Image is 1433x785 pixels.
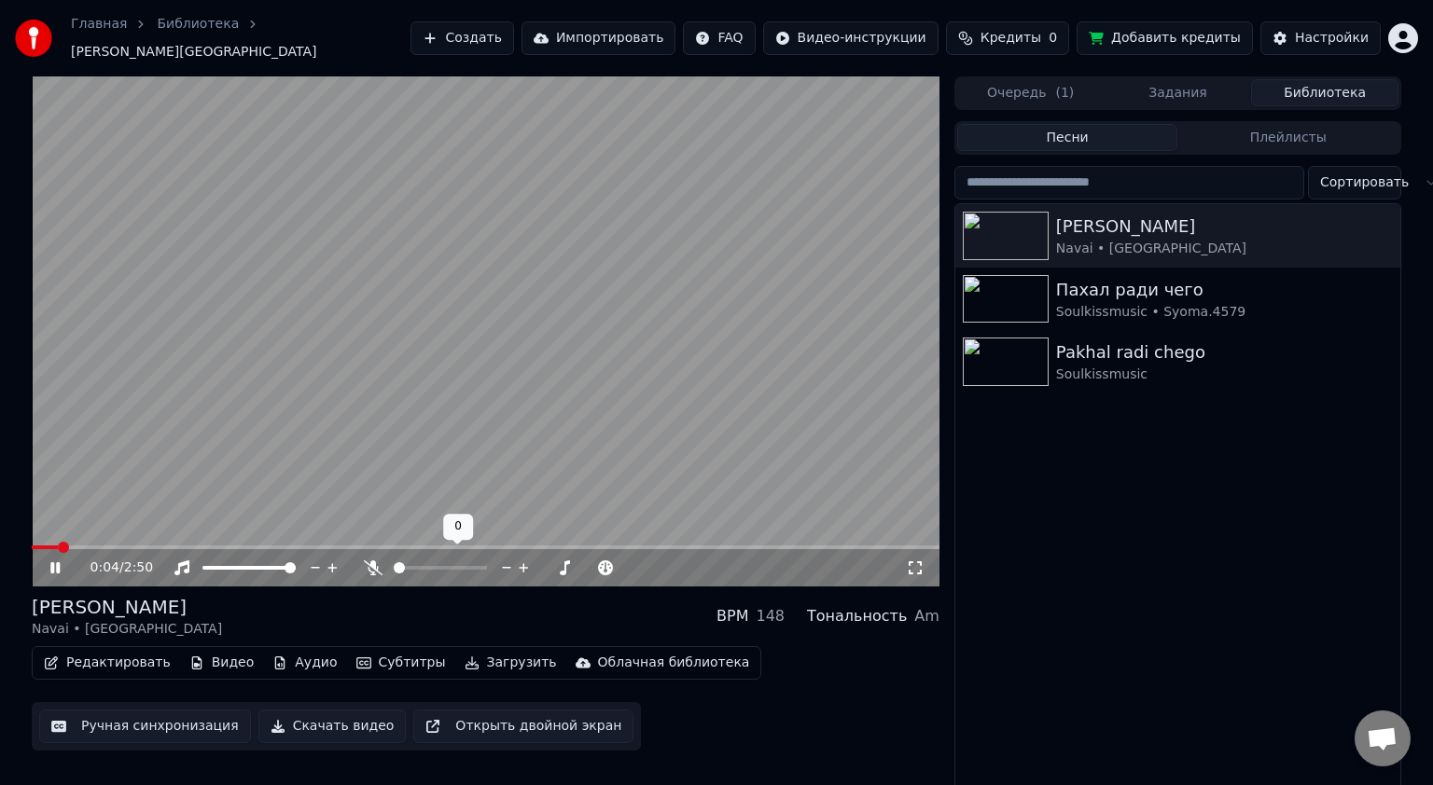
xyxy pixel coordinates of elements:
div: Тональность [807,605,907,627]
button: Скачать видео [258,709,407,743]
button: Библиотека [1251,79,1398,106]
div: Настройки [1295,29,1369,48]
button: Настройки [1260,21,1381,55]
div: Soulkissmusic • Syoma.4579 [1056,303,1393,322]
button: Видео-инструкции [763,21,939,55]
img: youka [15,20,52,57]
button: Создать [410,21,513,55]
button: Очередь [957,79,1105,106]
div: Пахал ради чего [1056,277,1393,303]
button: Редактировать [36,650,178,676]
div: 148 [756,605,785,627]
button: Ручная синхронизация [39,709,251,743]
div: [PERSON_NAME] [32,594,222,620]
button: Открыть двойной экран [413,709,633,743]
span: [PERSON_NAME][GEOGRAPHIC_DATA] [71,43,316,62]
div: Открытый чат [1355,710,1411,766]
nav: breadcrumb [71,15,410,62]
button: Кредиты0 [946,21,1069,55]
button: Добавить кредиты [1077,21,1253,55]
span: ( 1 ) [1055,84,1074,103]
button: Видео [182,650,262,676]
div: Am [914,605,939,627]
div: Soulkissmusic [1056,365,1393,384]
div: [PERSON_NAME] [1056,213,1393,240]
a: Главная [71,15,127,34]
button: Загрузить [457,650,564,676]
button: Субтитры [349,650,453,676]
div: Navai • [GEOGRAPHIC_DATA] [1056,240,1393,258]
span: 0 [1049,29,1057,48]
div: Navai • [GEOGRAPHIC_DATA] [32,620,222,639]
button: Плейлисты [1177,124,1398,151]
div: BPM [716,605,748,627]
span: Сортировать [1320,173,1409,192]
button: Импортировать [522,21,676,55]
div: 0 [443,514,473,540]
button: FAQ [683,21,755,55]
button: Песни [957,124,1178,151]
div: / [90,558,135,577]
a: Библиотека [157,15,239,34]
span: Кредиты [981,29,1041,48]
div: Pakhal radi chego [1056,339,1393,365]
button: Задания [1105,79,1252,106]
button: Аудио [265,650,344,676]
span: 2:50 [124,558,153,577]
span: 0:04 [90,558,119,577]
div: Облачная библиотека [598,654,750,672]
